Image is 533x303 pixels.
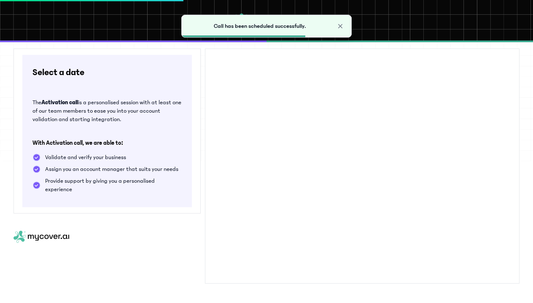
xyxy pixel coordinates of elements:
p: The is a personalised session with at least one of our team members to ease you into your account... [32,98,182,124]
h3: With Activation call, we are able to: [32,139,182,147]
iframe: Select a Date & Time - Calendly [205,49,519,283]
button: Close [336,22,345,30]
b: Activation call [41,99,78,106]
p: Provide support by giving you a personalised experience [45,177,182,194]
p: Assign you an account manager that suits your needs [45,165,178,173]
p: Validate and verify your business [45,153,126,162]
h3: Select a date [32,68,182,77]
